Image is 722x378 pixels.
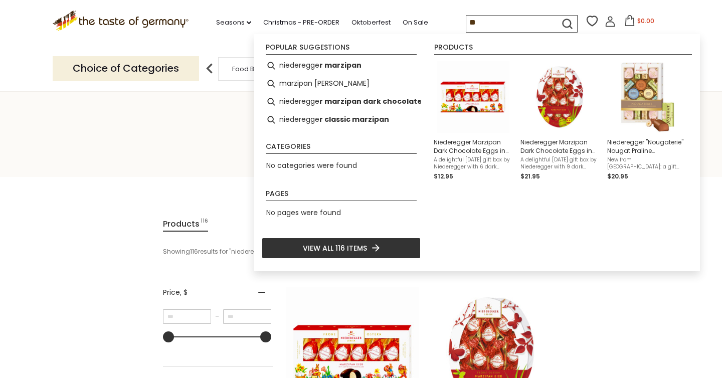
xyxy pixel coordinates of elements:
input: Maximum value [223,309,271,324]
span: , $ [180,287,188,297]
input: Minimum value [163,309,211,324]
li: View all 116 items [262,238,421,259]
span: A delightful [DATE] gift box by Niederegger with 6 dark chocolate marzipan eggs, each individuall... [434,156,512,170]
span: Niederegger Marzipan Dark Chocolate Eggs in Gift Box, 3.5 oz [434,138,512,155]
span: $20.95 [607,172,628,180]
span: 116 [201,217,208,231]
button: $0.00 [618,15,660,30]
a: Seasons [216,17,251,28]
li: niederegger marzipan [262,57,421,75]
b: r marzipan [319,60,362,71]
a: Christmas - PRE-ORDER [263,17,339,28]
h1: Search results [31,134,691,157]
span: – [211,312,223,321]
span: $0.00 [637,17,654,25]
b: r classic marzipan [319,114,389,125]
span: $21.95 [520,172,540,180]
li: marzipan niederegger [262,75,421,93]
a: On Sale [403,17,428,28]
li: niederegger marzipan dark chocolate [262,93,421,111]
div: Showing results for " " [163,243,406,260]
a: Food By Category [232,65,290,73]
a: Oktoberfest [351,17,391,28]
p: Choice of Categories [53,56,199,81]
img: Niederegger "Frohe Ostern" Marzipan Dark Chocolate Eggs [437,61,509,133]
span: New from [GEOGRAPHIC_DATA]: a gift box with 16 of the finest nougat creations that melt in your m... [607,156,686,170]
span: Niederegger Marzipan Dark Chocolate Eggs in Oval Gift Box, 9pc, 5.2 oz [520,138,599,155]
img: Niederegger Marzipan Dark Chocolate Eggs [523,61,596,133]
li: Products [434,44,692,55]
div: Instant Search Results [254,34,700,271]
b: r marzipan dark chocolate [319,96,422,107]
li: Pages [266,190,417,201]
li: Popular suggestions [266,44,417,55]
img: Niederegger Nougat Praline Assortment [610,61,683,133]
li: Categories [266,143,417,154]
li: niederegger classic marzipan [262,111,421,129]
span: Price [163,287,188,298]
li: Niederegger "Nougaterie" Nougat Praline Assortment, 7.2 oz [603,57,690,185]
a: Niederegger Nougat Praline AssortmentNiederegger "Nougaterie" Nougat Praline Assortment, 7.2 ozNe... [607,61,686,181]
span: No categories were found [266,160,357,170]
img: previous arrow [200,59,220,79]
span: Niederegger "Nougaterie" Nougat Praline Assortment, 7.2 oz [607,138,686,155]
a: Niederegger "Frohe Ostern" Marzipan Dark Chocolate EggsNiederegger Marzipan Dark Chocolate Eggs i... [434,61,512,181]
span: A delightful [DATE] gift box by Niederegger with 9 dark chocolate marzipan eggs, each individuall... [520,156,599,170]
li: Niederegger Marzipan Dark Chocolate Eggs in Gift Box, 3.5 oz [430,57,516,185]
b: 116 [190,247,198,256]
a: Niederegger Marzipan Dark Chocolate EggsNiederegger Marzipan Dark Chocolate Eggs in Oval Gift Box... [520,61,599,181]
a: View Products Tab [163,217,208,232]
span: $12.95 [434,172,453,180]
span: View all 116 items [303,243,367,254]
span: No pages were found [266,208,341,218]
li: Niederegger Marzipan Dark Chocolate Eggs in Oval Gift Box, 9pc, 5.2 oz [516,57,603,185]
